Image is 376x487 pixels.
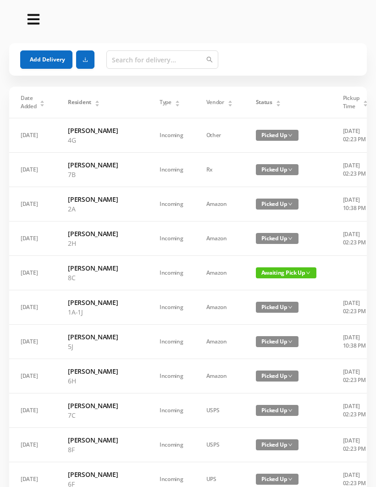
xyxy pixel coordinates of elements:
p: 6H [68,376,137,386]
i: icon: down [288,408,293,413]
i: icon: caret-up [363,99,368,102]
p: 1A-1J [68,307,137,317]
td: [DATE] [9,428,56,462]
td: Incoming [148,325,195,359]
h6: [PERSON_NAME] [68,401,137,410]
td: Incoming [148,118,195,153]
button: icon: download [76,50,94,69]
td: Incoming [148,256,195,290]
td: Incoming [148,290,195,325]
i: icon: down [288,133,293,138]
td: Amazon [195,221,244,256]
p: 7B [68,170,137,179]
td: [DATE] [9,187,56,221]
td: [DATE] [9,221,56,256]
span: Picked Up [256,302,299,313]
i: icon: down [288,202,293,206]
p: 2H [68,238,137,248]
h6: [PERSON_NAME] [68,298,137,307]
div: Sort [363,99,368,105]
td: Amazon [195,325,244,359]
i: icon: caret-up [94,99,100,102]
span: Picked Up [256,336,299,347]
i: icon: caret-up [40,99,45,102]
i: icon: caret-down [363,103,368,105]
span: Date Added [21,94,37,111]
td: Amazon [195,187,244,221]
span: Vendor [206,98,224,106]
p: 7C [68,410,137,420]
td: Incoming [148,221,195,256]
td: Incoming [148,428,195,462]
span: Pickup Time [343,94,359,111]
td: [DATE] [9,118,56,153]
i: icon: caret-down [94,103,100,105]
span: Status [256,98,272,106]
td: [DATE] [9,153,56,187]
td: Incoming [148,359,195,393]
i: icon: caret-down [227,103,232,105]
h6: [PERSON_NAME] [68,470,137,479]
p: 2A [68,204,137,214]
i: icon: down [306,271,310,275]
h6: [PERSON_NAME] [68,366,137,376]
h6: [PERSON_NAME] [68,435,137,445]
span: Picked Up [256,439,299,450]
p: 5J [68,342,137,351]
i: icon: caret-down [40,103,45,105]
td: Other [195,118,244,153]
td: Incoming [148,187,195,221]
td: [DATE] [9,325,56,359]
i: icon: down [288,167,293,172]
i: icon: down [288,477,293,481]
i: icon: down [288,443,293,447]
i: icon: down [288,236,293,241]
td: Amazon [195,290,244,325]
div: Sort [276,99,281,105]
td: [DATE] [9,290,56,325]
span: Picked Up [256,164,299,175]
div: Sort [39,99,45,105]
td: Amazon [195,256,244,290]
input: Search for delivery... [106,50,218,69]
h6: [PERSON_NAME] [68,126,137,135]
span: Picked Up [256,474,299,485]
td: [DATE] [9,359,56,393]
div: Sort [227,99,233,105]
span: Awaiting Pick Up [256,267,316,278]
span: Picked Up [256,233,299,244]
i: icon: search [206,56,213,63]
h6: [PERSON_NAME] [68,263,137,273]
h6: [PERSON_NAME] [68,229,137,238]
p: 8C [68,273,137,282]
h6: [PERSON_NAME] [68,194,137,204]
p: 4G [68,135,137,145]
h6: [PERSON_NAME] [68,160,137,170]
i: icon: down [288,374,293,378]
td: Rx [195,153,244,187]
span: Resident [68,98,91,106]
p: 8F [68,445,137,454]
td: [DATE] [9,256,56,290]
span: Picked Up [256,130,299,141]
i: icon: caret-up [276,99,281,102]
td: Amazon [195,359,244,393]
i: icon: down [288,305,293,310]
i: icon: caret-down [276,103,281,105]
i: icon: caret-up [175,99,180,102]
h6: [PERSON_NAME] [68,332,137,342]
i: icon: caret-up [227,99,232,102]
span: Picked Up [256,199,299,210]
i: icon: caret-down [175,103,180,105]
button: Add Delivery [20,50,72,69]
td: USPS [195,393,244,428]
i: icon: down [288,339,293,344]
span: Type [160,98,171,106]
td: Incoming [148,153,195,187]
td: Incoming [148,393,195,428]
span: Picked Up [256,371,299,382]
div: Sort [175,99,180,105]
td: USPS [195,428,244,462]
div: Sort [94,99,100,105]
span: Picked Up [256,405,299,416]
